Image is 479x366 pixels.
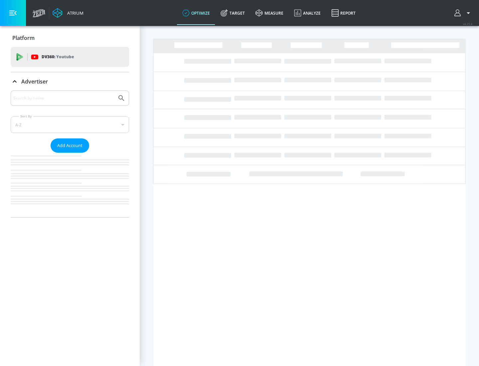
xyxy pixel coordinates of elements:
div: Advertiser [11,91,129,217]
a: Analyze [289,1,326,25]
div: DV360: Youtube [11,47,129,67]
nav: list of Advertiser [11,153,129,217]
p: Advertiser [21,78,48,85]
span: v 4.25.4 [463,22,472,26]
p: Platform [12,34,35,42]
a: Report [326,1,361,25]
p: DV360: [42,53,74,61]
p: Youtube [56,53,74,60]
span: Add Account [57,142,82,149]
a: Target [215,1,250,25]
a: measure [250,1,289,25]
a: Atrium [53,8,83,18]
label: Sort By [19,114,33,118]
div: A-Z [11,116,129,133]
div: Atrium [65,10,83,16]
input: Search by name [13,94,114,102]
div: Advertiser [11,72,129,91]
button: Add Account [51,138,89,153]
a: optimize [177,1,215,25]
div: Platform [11,29,129,47]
